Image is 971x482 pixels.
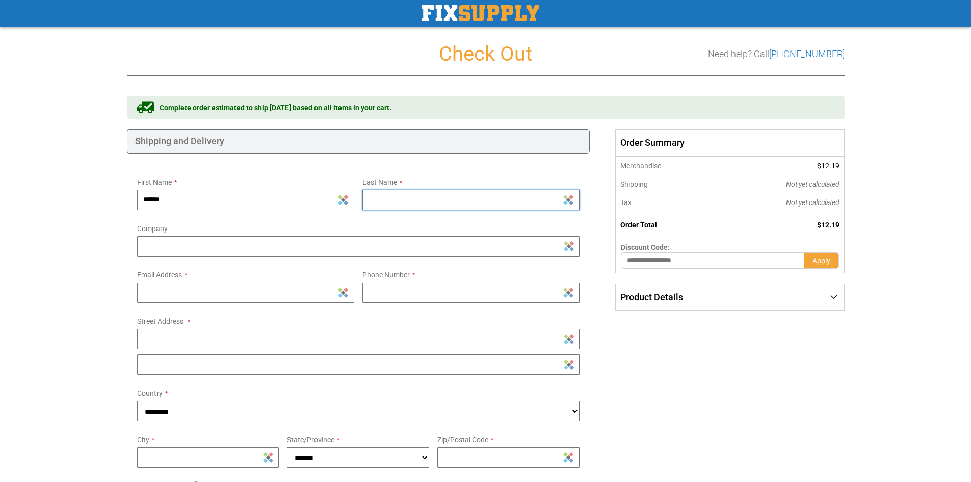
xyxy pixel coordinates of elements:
a: store logo [422,5,539,21]
span: Not yet calculated [786,198,839,207]
span: First Name [137,178,172,186]
span: Discount Code: [621,243,670,251]
span: State/Province [287,436,334,444]
a: [PHONE_NUMBER] [769,48,845,59]
div: Shipping and Delivery [127,129,590,154]
span: Complete order estimated to ship [DATE] based on all items in your cart. [160,103,391,113]
span: Order Summary [615,129,844,157]
span: $12.19 [817,162,839,170]
span: Email Address [137,271,182,279]
img: Sticky Password [263,452,273,463]
span: Product Details [620,292,683,302]
img: Sticky Password [563,195,573,205]
img: Sticky Password [338,195,348,205]
span: Apply [812,257,830,265]
span: Last Name [362,178,397,186]
span: Zip/Postal Code [437,436,488,444]
th: Tax [616,193,717,212]
span: Country [137,389,163,397]
span: City [137,436,149,444]
strong: Order Total [620,221,657,229]
span: Not yet calculated [786,180,839,188]
img: Sticky Password [563,452,573,463]
button: Apply [804,252,839,269]
h3: Need help? Call [708,49,845,59]
img: Fix Industrial Supply [422,5,539,21]
img: Sticky Password [564,334,574,344]
span: Shipping [620,180,648,188]
img: Sticky Password [564,360,574,370]
span: $12.19 [817,221,839,229]
span: Street Address [137,317,183,325]
img: Sticky Password [564,241,574,251]
span: Company [137,224,168,233]
span: Phone Number [362,271,410,279]
img: Sticky Password [338,288,348,298]
h1: Check Out [127,43,845,65]
img: Sticky Password [563,288,573,298]
th: Merchandise [616,157,717,175]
